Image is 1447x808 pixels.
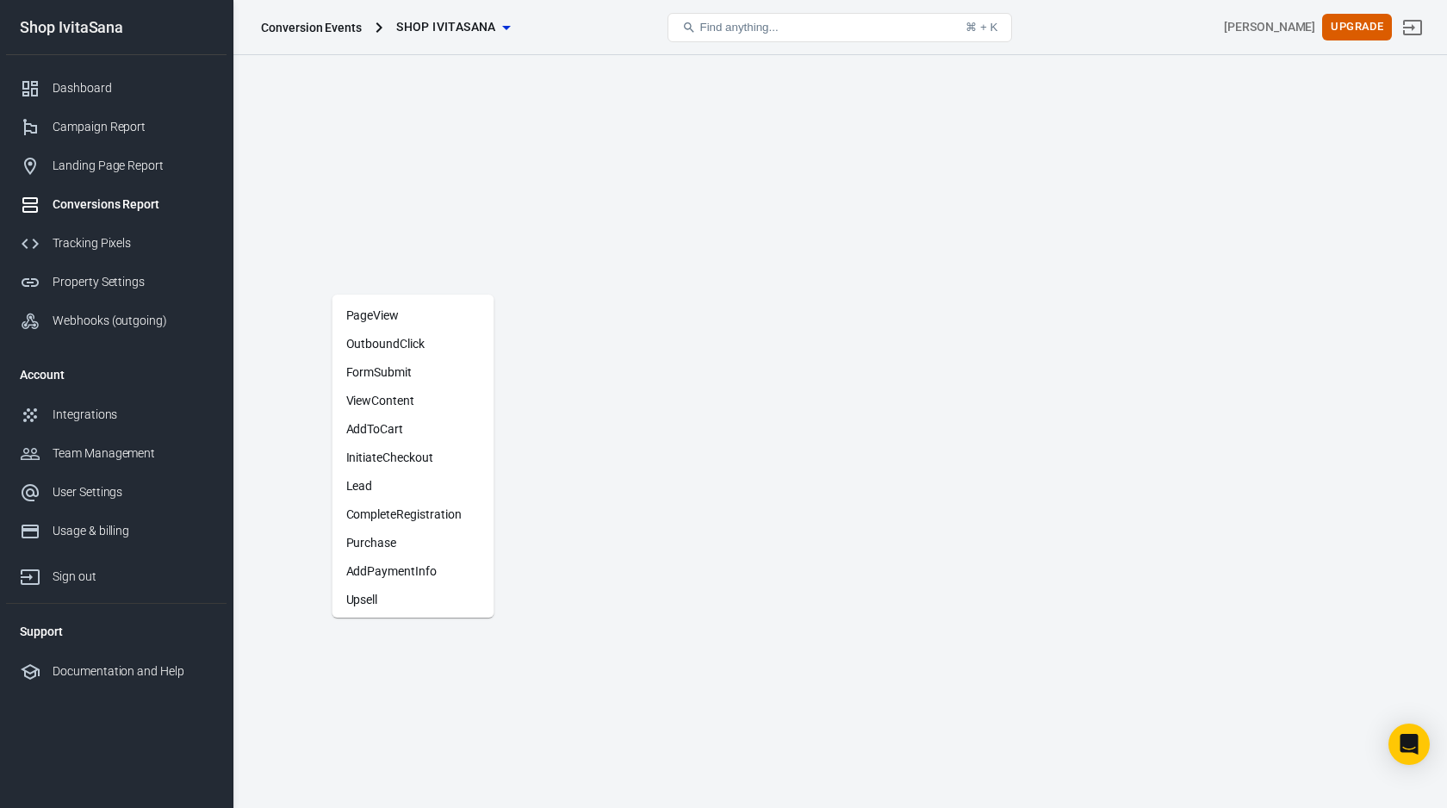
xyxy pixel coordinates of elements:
[6,20,227,35] div: Shop IvitaSana
[53,522,213,540] div: Usage & billing
[1388,724,1430,765] div: Open Intercom Messenger
[396,16,496,38] span: Shop IvitaSana
[53,444,213,463] div: Team Management
[6,146,227,185] a: Landing Page Report
[261,19,362,36] div: Conversion Events
[6,611,227,652] li: Support
[332,614,494,643] li: Schedule
[53,568,213,586] div: Sign out
[53,406,213,424] div: Integrations
[1322,14,1392,40] button: Upgrade
[6,434,227,473] a: Team Management
[53,196,213,214] div: Conversions Report
[53,118,213,136] div: Campaign Report
[332,557,494,586] li: AddPaymentInfo
[332,358,494,387] li: FormSubmit
[53,483,213,501] div: User Settings
[6,69,227,108] a: Dashboard
[6,263,227,301] a: Property Settings
[332,529,494,557] li: Purchase
[966,21,997,34] div: ⌘ + K
[1392,7,1433,48] a: Sign out
[53,273,213,291] div: Property Settings
[332,444,494,472] li: InitiateCheckout
[53,234,213,252] div: Tracking Pixels
[332,387,494,415] li: ViewContent
[53,662,213,681] div: Documentation and Help
[332,301,494,330] li: PageView
[668,13,1012,42] button: Find anything...⌘ + K
[332,330,494,358] li: OutboundClick
[699,21,778,34] span: Find anything...
[53,157,213,175] div: Landing Page Report
[6,473,227,512] a: User Settings
[53,79,213,97] div: Dashboard
[6,395,227,434] a: Integrations
[6,301,227,340] a: Webhooks (outgoing)
[6,185,227,224] a: Conversions Report
[53,312,213,330] div: Webhooks (outgoing)
[6,108,227,146] a: Campaign Report
[389,11,517,43] button: Shop IvitaSana
[332,472,494,500] li: Lead
[6,550,227,596] a: Sign out
[332,586,494,614] li: Upsell
[332,415,494,444] li: AddToCart
[1224,18,1315,36] div: Account id: eTDPz4nC
[6,512,227,550] a: Usage & billing
[6,354,227,395] li: Account
[332,500,494,529] li: CompleteRegistration
[6,224,227,263] a: Tracking Pixels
